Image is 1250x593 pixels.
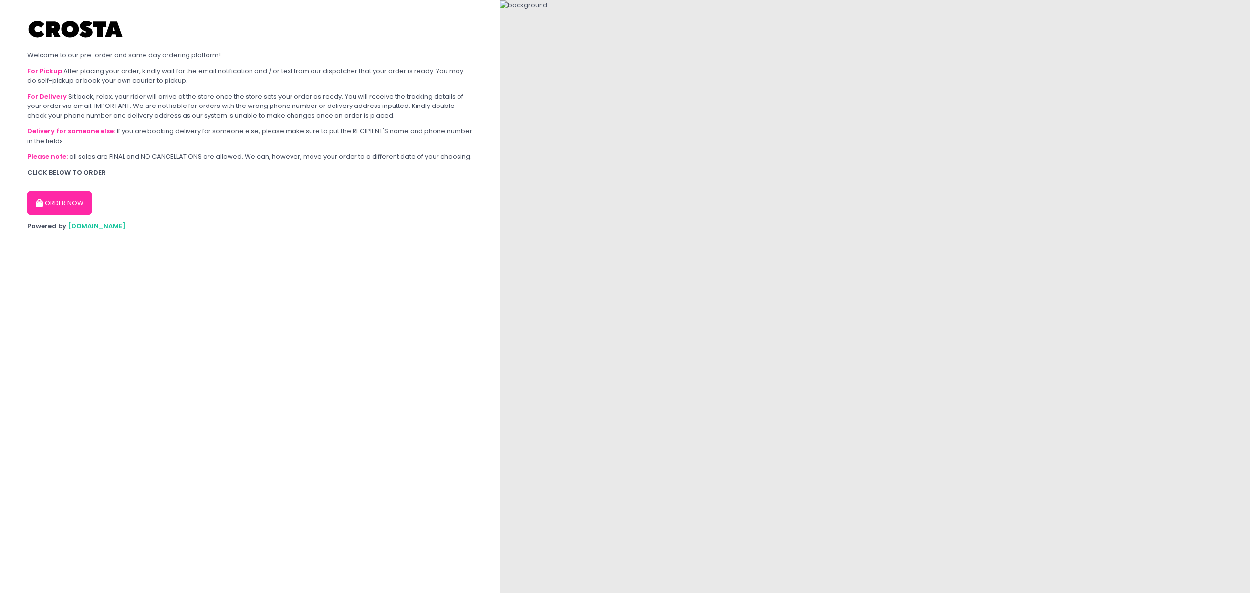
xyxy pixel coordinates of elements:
[27,50,473,60] div: Welcome to our pre-order and same day ordering platform!
[27,152,473,162] div: all sales are FINAL and NO CANCELLATIONS are allowed. We can, however, move your order to a diffe...
[27,92,67,101] b: For Delivery
[27,92,473,121] div: Sit back, relax, your rider will arrive at the store once the store sets your order as ready. You...
[27,127,473,146] div: If you are booking delivery for someone else, please make sure to put the RECIPIENT'S name and ph...
[27,15,125,44] img: Crosta Pizzeria
[27,66,62,76] b: For Pickup
[27,221,473,231] div: Powered by
[27,168,473,178] div: CLICK BELOW TO ORDER
[68,221,125,231] a: [DOMAIN_NAME]
[500,0,547,10] img: background
[27,152,68,161] b: Please note:
[27,127,115,136] b: Delivery for someone else:
[27,191,92,215] button: ORDER NOW
[27,66,473,85] div: After placing your order, kindly wait for the email notification and / or text from our dispatche...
